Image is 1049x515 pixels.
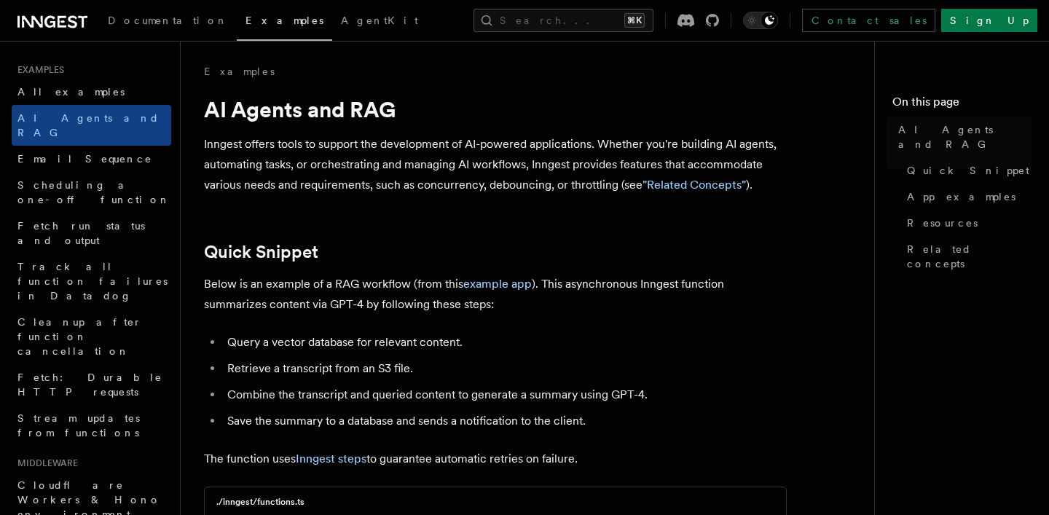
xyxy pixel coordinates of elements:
p: Inngest offers tools to support the development of AI-powered applications. Whether you're buildi... [204,134,787,195]
a: Track all function failures in Datadog [12,253,171,309]
span: Middleware [12,457,78,469]
a: Stream updates from functions [12,405,171,446]
span: Examples [245,15,323,26]
li: Retrieve a transcript from an S3 file. [223,358,787,379]
a: Examples [237,4,332,41]
a: "Related Concepts" [643,178,746,192]
span: Quick Snippet [907,163,1029,178]
a: Resources [901,210,1032,236]
li: Combine the transcript and queried content to generate a summary using GPT-4. [223,385,787,405]
a: Inngest steps [296,452,366,465]
a: App examples [901,184,1032,210]
a: Cleanup after function cancellation [12,309,171,364]
span: Documentation [108,15,228,26]
span: Stream updates from functions [17,412,140,439]
li: Query a vector database for relevant content. [223,332,787,353]
a: Scheduling a one-off function [12,172,171,213]
a: Related concepts [901,236,1032,277]
a: example app [463,277,532,291]
h4: On this page [892,93,1032,117]
span: Cleanup after function cancellation [17,316,142,357]
span: Fetch: Durable HTTP requests [17,371,162,398]
a: Documentation [99,4,237,39]
span: AgentKit [341,15,418,26]
a: AI Agents and RAG [12,105,171,146]
a: Email Sequence [12,146,171,172]
span: App examples [907,189,1015,204]
p: Below is an example of a RAG workflow (from this ). This asynchronous Inngest function summarizes... [204,274,787,315]
span: Examples [12,64,64,76]
a: Sign Up [941,9,1037,32]
a: Quick Snippet [901,157,1032,184]
li: Save the summary to a database and sends a notification to the client. [223,411,787,431]
span: AI Agents and RAG [17,112,160,138]
a: Fetch: Durable HTTP requests [12,364,171,405]
a: Examples [204,64,275,79]
span: Email Sequence [17,153,152,165]
span: Fetch run status and output [17,220,145,246]
a: Contact sales [802,9,935,32]
a: Quick Snippet [204,242,318,262]
a: All examples [12,79,171,105]
kbd: ⌘K [624,13,645,28]
a: AgentKit [332,4,427,39]
h1: AI Agents and RAG [204,96,787,122]
span: AI Agents and RAG [898,122,1032,152]
span: Resources [907,216,978,230]
span: Track all function failures in Datadog [17,261,168,302]
p: The function uses to guarantee automatic retries on failure. [204,449,787,469]
span: Related concepts [907,242,1032,271]
a: AI Agents and RAG [892,117,1032,157]
span: Scheduling a one-off function [17,179,170,205]
button: Toggle dark mode [743,12,778,29]
button: Search...⌘K [474,9,653,32]
span: All examples [17,86,125,98]
a: Fetch run status and output [12,213,171,253]
h3: ./inngest/functions.ts [216,496,305,508]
